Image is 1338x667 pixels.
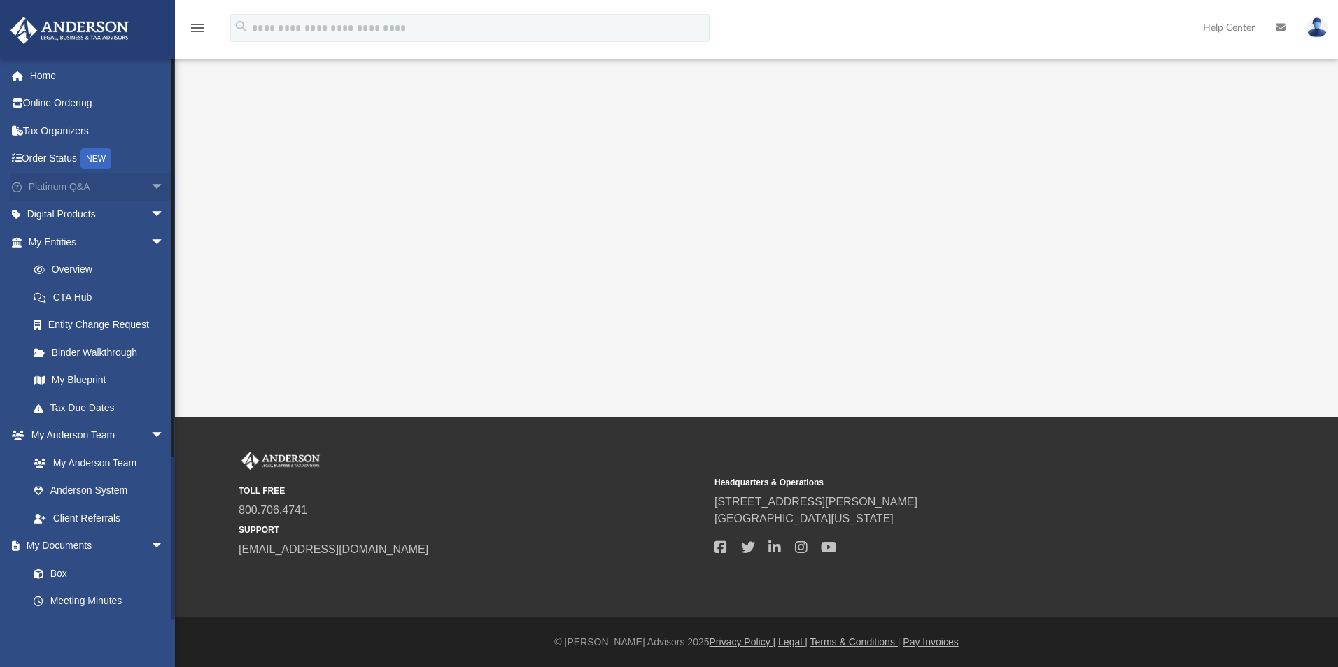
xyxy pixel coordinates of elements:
[20,394,185,422] a: Tax Due Dates
[150,228,178,257] span: arrow_drop_down
[20,283,185,311] a: CTA Hub
[1307,17,1328,38] img: User Pic
[10,173,185,201] a: Platinum Q&Aarrow_drop_down
[20,311,185,339] a: Entity Change Request
[10,117,185,145] a: Tax Organizers
[189,27,206,36] a: menu
[175,635,1338,650] div: © [PERSON_NAME] Advisors 2025
[903,636,958,647] a: Pay Invoices
[10,145,185,173] a: Order StatusNEW
[80,148,111,169] div: NEW
[10,228,185,256] a: My Entitiesarrow_drop_down
[20,449,171,477] a: My Anderson Team
[778,636,808,647] a: Legal |
[10,201,185,229] a: Digital Productsarrow_drop_down
[239,485,705,497] small: TOLL FREE
[150,532,178,561] span: arrow_drop_down
[20,477,178,505] a: Anderson System
[6,17,133,44] img: Anderson Advisors Platinum Portal
[189,20,206,36] i: menu
[20,256,185,284] a: Overview
[810,636,901,647] a: Terms & Conditions |
[10,422,178,450] a: My Anderson Teamarrow_drop_down
[150,201,178,229] span: arrow_drop_down
[239,452,323,470] img: Anderson Advisors Platinum Portal
[710,636,776,647] a: Privacy Policy |
[714,496,917,508] a: [STREET_ADDRESS][PERSON_NAME]
[20,587,178,615] a: Meeting Minutes
[10,532,178,560] a: My Documentsarrow_drop_down
[150,422,178,450] span: arrow_drop_down
[714,512,894,524] a: [GEOGRAPHIC_DATA][US_STATE]
[239,504,307,516] a: 800.706.4741
[20,615,171,643] a: Forms Library
[234,19,249,34] i: search
[20,366,178,394] a: My Blueprint
[20,559,171,587] a: Box
[239,543,428,555] a: [EMAIL_ADDRESS][DOMAIN_NAME]
[10,89,185,117] a: Online Ordering
[20,338,185,366] a: Binder Walkthrough
[10,62,185,89] a: Home
[239,524,705,536] small: SUPPORT
[20,504,178,532] a: Client Referrals
[150,173,178,201] span: arrow_drop_down
[714,476,1181,489] small: Headquarters & Operations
